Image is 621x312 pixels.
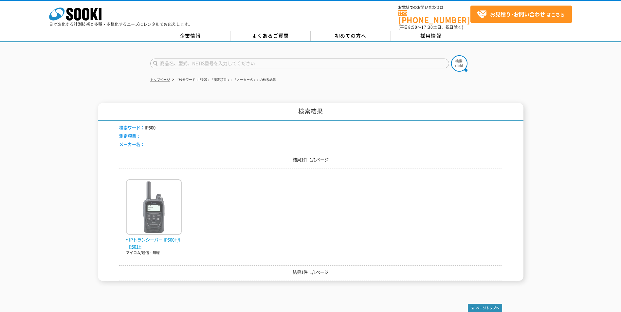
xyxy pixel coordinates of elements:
[171,77,276,83] li: 「検索ワード：IP500」「測定項目：」「メーカー名：」の検索結果
[119,124,155,131] li: IP500
[126,250,182,256] p: アイコム/通信・無線
[398,6,470,9] span: お電話でのお問い合わせは
[311,31,391,41] a: 初めての方へ
[150,78,170,81] a: トップページ
[98,103,523,121] h1: 検索結果
[230,31,311,41] a: よくあるご質問
[398,24,463,30] span: (平日 ～ 土日、祝日除く)
[391,31,471,41] a: 採用情報
[490,10,545,18] strong: お見積り･お問い合わせ
[451,55,467,72] img: btn_search.png
[398,10,470,24] a: [PHONE_NUMBER]
[477,9,565,19] span: はこちら
[408,24,417,30] span: 8:50
[421,24,433,30] span: 17:30
[49,22,192,26] p: 日々進化する計測技術と多種・多様化するニーズにレンタルでお応えします。
[470,6,572,23] a: お見積り･お問い合わせはこちら
[150,31,230,41] a: 企業情報
[119,141,145,147] span: メーカー名：
[126,179,182,236] img: IP500H/IP501H
[126,236,182,250] span: IPトランシーバー IP500H/IP501H
[150,59,449,68] input: 商品名、型式、NETIS番号を入力してください
[119,156,502,163] p: 結果1件 1/1ページ
[119,124,145,130] span: 検索ワード：
[335,32,366,39] span: 初めての方へ
[119,133,140,139] span: 測定項目：
[126,230,182,250] a: IPトランシーバー IP500H/IP501H
[119,269,502,276] p: 結果1件 1/1ページ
